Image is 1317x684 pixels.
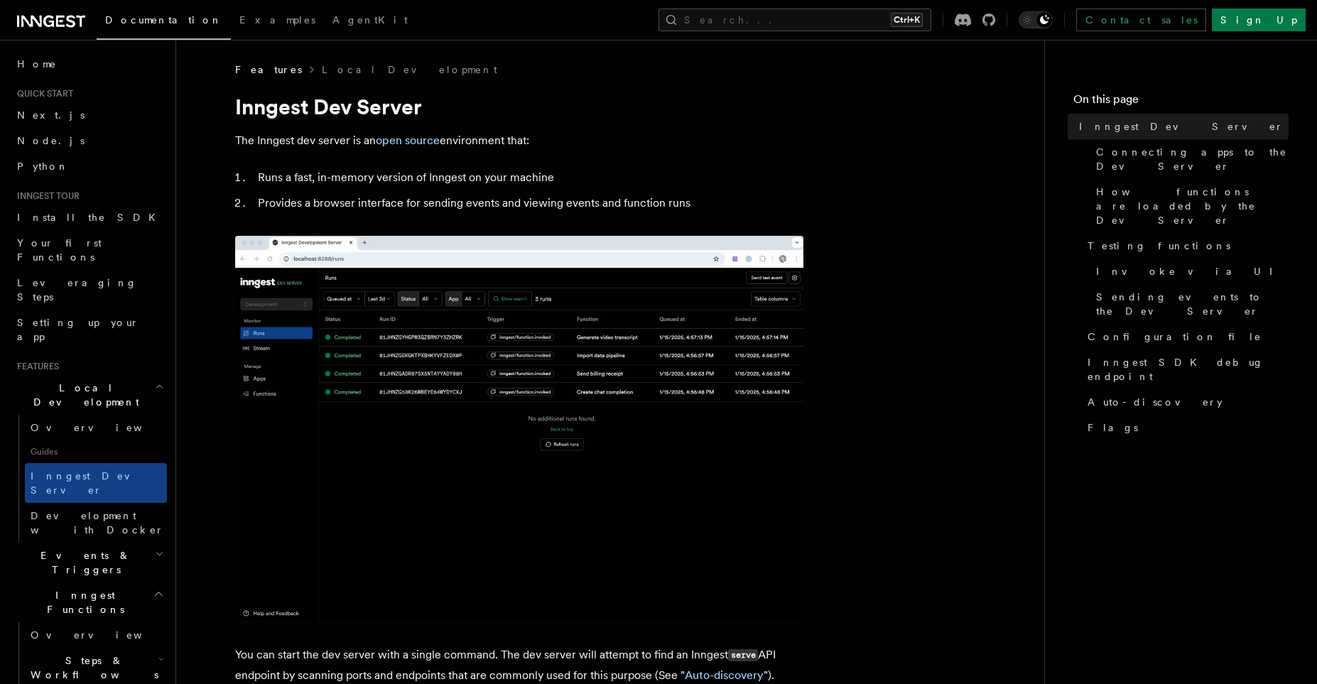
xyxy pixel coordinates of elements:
[31,510,164,536] span: Development with Docker
[1090,259,1289,284] a: Invoke via UI
[11,190,80,202] span: Inngest tour
[11,375,167,415] button: Local Development
[97,4,231,40] a: Documentation
[11,205,167,230] a: Install the SDK
[11,588,153,617] span: Inngest Functions
[17,237,102,263] span: Your first Functions
[105,14,222,26] span: Documentation
[11,88,73,99] span: Quick start
[11,310,167,349] a: Setting up your app
[1096,185,1289,227] span: How functions are loaded by the Dev Server
[1082,415,1289,440] a: Flags
[11,548,155,577] span: Events & Triggers
[11,270,167,310] a: Leveraging Steps
[11,153,167,179] a: Python
[11,543,167,582] button: Events & Triggers
[658,9,931,31] button: Search...Ctrl+K
[1082,389,1289,415] a: Auto-discovery
[1090,139,1289,179] a: Connecting apps to the Dev Server
[1082,233,1289,259] a: Testing functions
[11,381,155,409] span: Local Development
[11,415,167,543] div: Local Development
[1088,330,1262,344] span: Configuration file
[11,230,167,270] a: Your first Functions
[1096,145,1289,173] span: Connecting apps to the Dev Server
[1088,420,1138,435] span: Flags
[235,236,803,622] img: Dev Server Demo
[11,361,59,372] span: Features
[332,14,408,26] span: AgentKit
[17,212,164,223] span: Install the SDK
[1090,179,1289,233] a: How functions are loaded by the Dev Server
[1096,264,1285,278] span: Invoke via UI
[1079,119,1284,134] span: Inngest Dev Server
[1073,114,1289,139] a: Inngest Dev Server
[685,668,764,682] a: Auto-discovery
[231,4,324,38] a: Examples
[17,161,69,172] span: Python
[25,415,167,440] a: Overview
[1082,349,1289,389] a: Inngest SDK debug endpoint
[239,14,315,26] span: Examples
[324,4,416,38] a: AgentKit
[17,277,137,303] span: Leveraging Steps
[17,317,139,342] span: Setting up your app
[376,134,440,147] a: open source
[891,13,923,27] kbd: Ctrl+K
[25,503,167,543] a: Development with Docker
[11,582,167,622] button: Inngest Functions
[17,109,85,121] span: Next.js
[235,94,803,119] h1: Inngest Dev Server
[235,131,803,151] p: The Inngest dev server is an environment that:
[11,102,167,128] a: Next.js
[25,440,167,463] span: Guides
[31,629,177,641] span: Overview
[1088,395,1223,409] span: Auto-discovery
[25,653,158,682] span: Steps & Workflows
[1088,355,1289,384] span: Inngest SDK debug endpoint
[254,168,803,188] li: Runs a fast, in-memory version of Inngest on your machine
[17,57,57,71] span: Home
[235,63,302,77] span: Features
[25,463,167,503] a: Inngest Dev Server
[31,422,177,433] span: Overview
[322,63,497,77] a: Local Development
[1212,9,1306,31] a: Sign Up
[254,193,803,213] li: Provides a browser interface for sending events and viewing events and function runs
[1090,284,1289,324] a: Sending events to the Dev Server
[1082,324,1289,349] a: Configuration file
[728,649,758,661] code: serve
[31,470,152,496] span: Inngest Dev Server
[1076,9,1206,31] a: Contact sales
[25,622,167,648] a: Overview
[17,135,85,146] span: Node.js
[1096,290,1289,318] span: Sending events to the Dev Server
[1088,239,1230,253] span: Testing functions
[11,128,167,153] a: Node.js
[1073,91,1289,114] h4: On this page
[1019,11,1053,28] button: Toggle dark mode
[11,51,167,77] a: Home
